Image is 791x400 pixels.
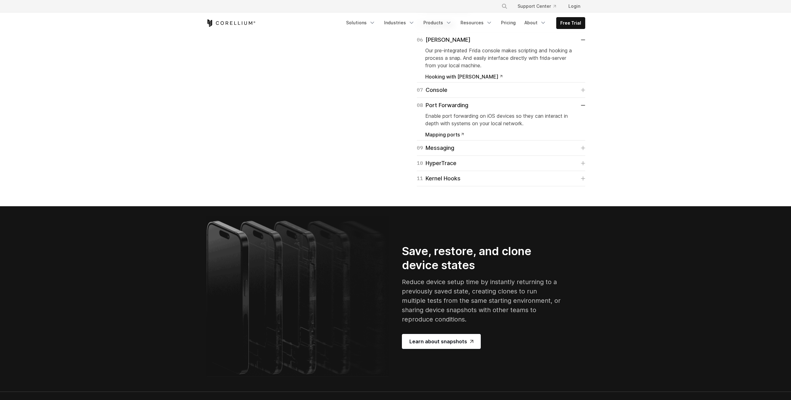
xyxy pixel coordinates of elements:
a: Support Center [513,1,561,12]
a: Learn about snapshots [402,334,481,349]
a: 10HyperTrace [417,159,585,168]
div: Port Forwarding [417,101,468,110]
a: Products [420,17,456,28]
span: 08 [417,101,423,110]
button: Search [499,1,510,12]
a: 11Kernel Hooks [417,174,585,183]
a: About [521,17,550,28]
span: 11 [417,174,423,183]
a: 08Port Forwarding [417,101,585,110]
span: Our pre-integrated Frida console makes scripting and hooking a process a snap. And easily interfa... [425,47,572,69]
h2: Save, restore, and clone device states [402,244,562,272]
span: 06 [417,36,423,44]
div: Kernel Hooks [417,174,461,183]
div: Navigation Menu [494,1,585,12]
a: Pricing [497,17,519,28]
a: Solutions [342,17,379,28]
img: A lineup of five iPhone models becoming more gradient [206,216,389,377]
span: 09 [417,144,423,152]
div: HyperTrace [417,159,456,168]
a: Corellium Home [206,19,256,27]
a: Free Trial [557,17,585,29]
a: 06[PERSON_NAME] [417,36,585,44]
span: Learn about snapshots [409,338,473,345]
p: Reduce device setup time by instantly returning to a previously saved state, creating clones to r... [402,277,562,324]
div: Navigation Menu [342,17,585,29]
div: Console [417,86,447,94]
span: Enable port forwarding on iOS devices so they can interact in depth with systems on your local ne... [425,113,568,126]
a: Industries [380,17,418,28]
span: 07 [417,86,423,94]
a: Resources [457,17,496,28]
div: Messaging [417,144,454,152]
a: Login [563,1,585,12]
a: Mapping ports [425,132,464,137]
a: 07Console [417,86,585,94]
a: 09Messaging [417,144,585,152]
span: 10 [417,159,423,168]
div: [PERSON_NAME] [417,36,470,44]
a: Hooking with [PERSON_NAME] [425,74,503,79]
